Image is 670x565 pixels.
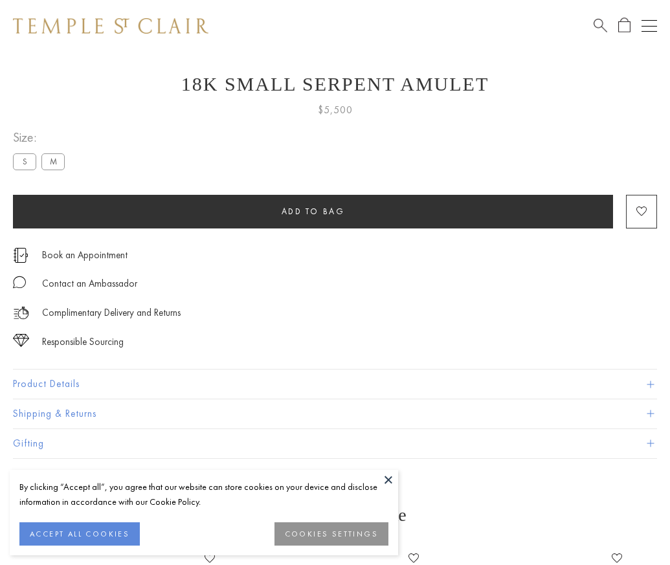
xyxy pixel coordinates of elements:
[594,17,607,34] a: Search
[13,18,208,34] img: Temple St. Clair
[19,522,140,546] button: ACCEPT ALL COOKIES
[42,248,128,262] a: Book an Appointment
[618,17,631,34] a: Open Shopping Bag
[282,206,345,217] span: Add to bag
[13,334,29,347] img: icon_sourcing.svg
[13,195,613,228] button: Add to bag
[13,248,28,263] img: icon_appointment.svg
[318,102,353,118] span: $5,500
[41,153,65,170] label: M
[642,18,657,34] button: Open navigation
[13,305,29,321] img: icon_delivery.svg
[13,370,657,399] button: Product Details
[13,127,70,148] span: Size:
[19,480,388,509] div: By clicking “Accept all”, you agree that our website can store cookies on your device and disclos...
[13,153,36,170] label: S
[42,305,181,321] p: Complimentary Delivery and Returns
[42,334,124,350] div: Responsible Sourcing
[13,73,657,95] h1: 18K Small Serpent Amulet
[274,522,388,546] button: COOKIES SETTINGS
[13,429,657,458] button: Gifting
[13,276,26,289] img: MessageIcon-01_2.svg
[13,399,657,428] button: Shipping & Returns
[42,276,137,292] div: Contact an Ambassador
